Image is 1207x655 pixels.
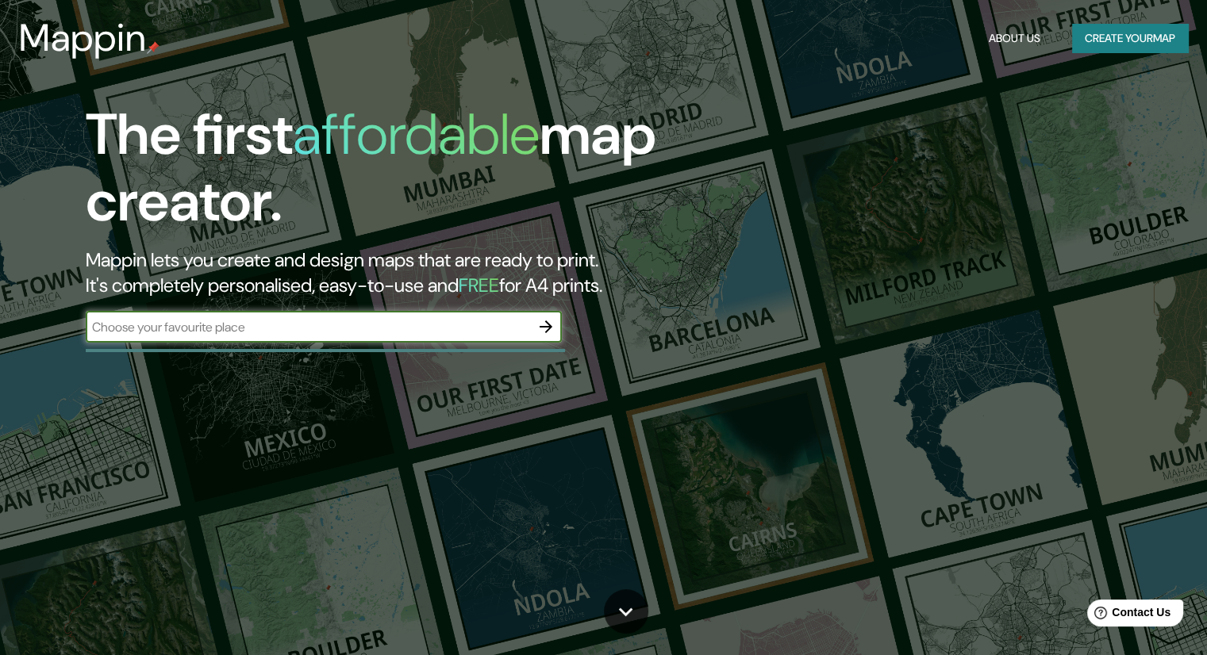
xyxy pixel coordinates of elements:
[1072,24,1188,53] button: Create yourmap
[147,41,160,54] img: mappin-pin
[293,98,540,171] h1: affordable
[19,16,147,60] h3: Mappin
[982,24,1047,53] button: About Us
[86,247,690,298] h2: Mappin lets you create and design maps that are ready to print. It's completely personalised, eas...
[1066,593,1190,638] iframe: Help widget launcher
[86,318,530,336] input: Choose your favourite place
[86,102,690,247] h1: The first map creator.
[459,273,499,297] h5: FREE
